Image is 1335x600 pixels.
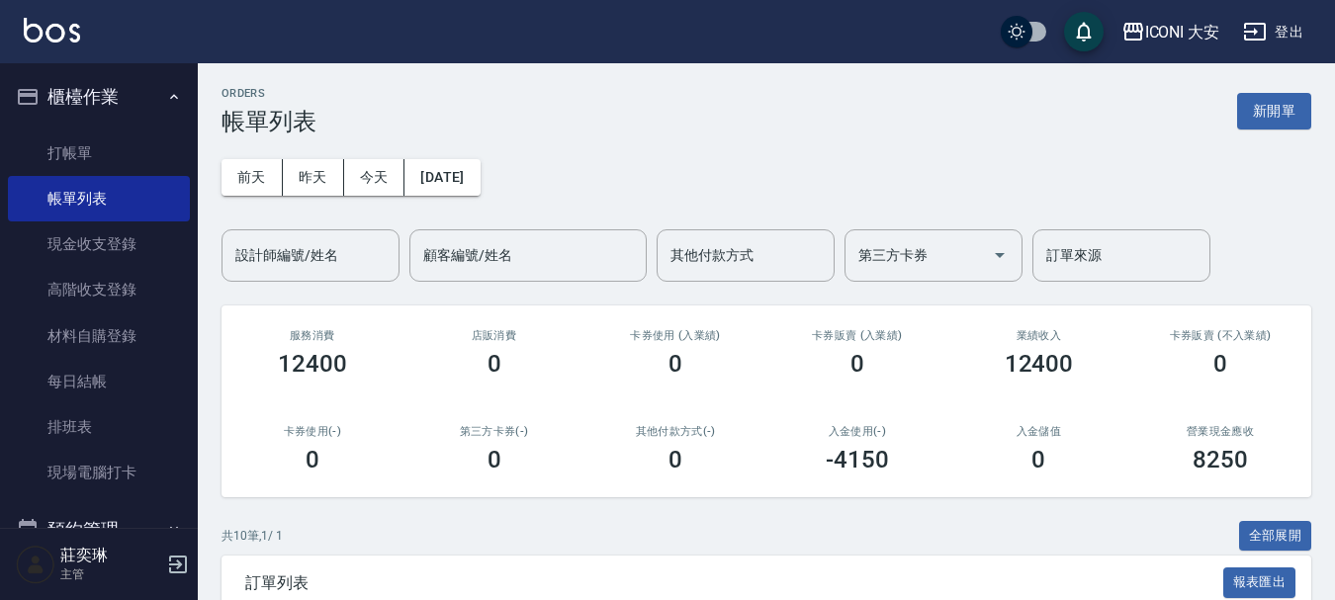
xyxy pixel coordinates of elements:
h2: 卡券販賣 (不入業績) [1153,329,1288,342]
a: 排班表 [8,404,190,450]
h3: 8250 [1193,446,1248,473]
a: 新開單 [1237,101,1311,120]
h3: 帳單列表 [222,108,316,135]
h3: 0 [1213,350,1227,378]
a: 每日結帳 [8,359,190,404]
button: save [1064,12,1104,51]
a: 高階收支登錄 [8,267,190,312]
h2: 店販消費 [427,329,562,342]
h3: 0 [850,350,864,378]
div: ICONI 大安 [1145,20,1220,44]
h2: 卡券使用(-) [245,425,380,438]
img: Logo [24,18,80,43]
a: 現金收支登錄 [8,221,190,267]
h3: 0 [488,446,501,473]
button: [DATE] [404,159,480,196]
button: 全部展開 [1239,521,1312,552]
h3: 12400 [278,350,347,378]
button: ICONI 大安 [1113,12,1228,52]
button: 報表匯出 [1223,567,1296,598]
button: 今天 [344,159,405,196]
span: 訂單列表 [245,573,1223,593]
h3: 0 [488,350,501,378]
h3: 0 [306,446,319,473]
button: 新開單 [1237,93,1311,129]
h2: 業績收入 [972,329,1107,342]
h2: 營業現金應收 [1153,425,1288,438]
p: 共 10 筆, 1 / 1 [222,527,283,545]
h3: 12400 [1005,350,1074,378]
h2: 第三方卡券(-) [427,425,562,438]
a: 現場電腦打卡 [8,450,190,495]
h5: 莊奕琳 [60,546,161,565]
h2: 入金使用(-) [790,425,925,438]
a: 材料自購登錄 [8,313,190,359]
h3: -4150 [826,446,889,473]
h2: ORDERS [222,87,316,100]
h3: 0 [668,350,682,378]
h2: 入金儲值 [972,425,1107,438]
p: 主管 [60,565,161,583]
h2: 卡券使用 (入業績) [608,329,743,342]
img: Person [16,545,55,584]
h3: 0 [668,446,682,473]
button: 前天 [222,159,283,196]
h2: 卡券販賣 (入業績) [790,329,925,342]
h3: 服務消費 [245,329,380,342]
button: Open [984,239,1016,271]
button: 登出 [1235,14,1311,50]
button: 櫃檯作業 [8,71,190,123]
a: 報表匯出 [1223,572,1296,591]
button: 預約管理 [8,504,190,556]
button: 昨天 [283,159,344,196]
a: 帳單列表 [8,176,190,221]
h2: 其他付款方式(-) [608,425,743,438]
a: 打帳單 [8,130,190,176]
h3: 0 [1031,446,1045,473]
